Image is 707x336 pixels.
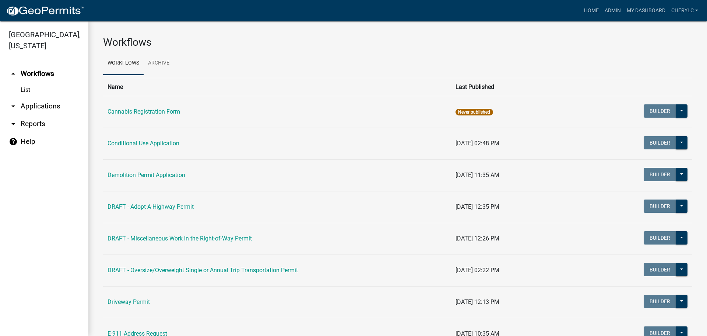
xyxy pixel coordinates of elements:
[455,109,493,115] span: Never published
[9,137,18,146] i: help
[644,200,676,213] button: Builder
[455,203,499,210] span: [DATE] 12:35 PM
[644,168,676,181] button: Builder
[451,78,599,96] th: Last Published
[108,108,180,115] a: Cannabis Registration Form
[455,298,499,305] span: [DATE] 12:13 PM
[103,78,451,96] th: Name
[108,172,185,179] a: Demolition Permit Application
[455,172,499,179] span: [DATE] 11:35 AM
[103,52,144,75] a: Workflows
[644,295,676,308] button: Builder
[455,140,499,147] span: [DATE] 02:48 PM
[108,140,179,147] a: Conditional Use Application
[455,235,499,242] span: [DATE] 12:26 PM
[9,102,18,111] i: arrow_drop_down
[668,4,701,18] a: Cherylc
[644,263,676,276] button: Builder
[108,267,298,274] a: DRAFT - Oversize/Overweight Single or Annual Trip Transportation Permit
[108,298,150,305] a: Driveway Permit
[108,235,252,242] a: DRAFT - Miscellaneous Work in the Right-of-Way Permit
[9,119,18,128] i: arrow_drop_down
[644,136,676,149] button: Builder
[9,69,18,78] i: arrow_drop_up
[103,36,692,49] h3: Workflows
[644,231,676,245] button: Builder
[455,267,499,274] span: [DATE] 02:22 PM
[644,104,676,118] button: Builder
[602,4,624,18] a: Admin
[108,203,194,210] a: DRAFT - Adopt-A-Highway Permit
[624,4,668,18] a: My Dashboard
[581,4,602,18] a: Home
[144,52,174,75] a: Archive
